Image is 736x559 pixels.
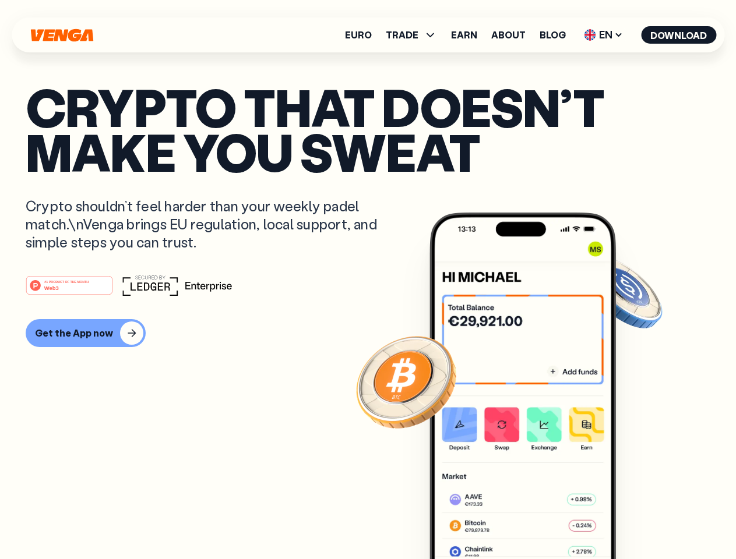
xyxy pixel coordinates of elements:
p: Crypto shouldn’t feel harder than your weekly padel match.\nVenga brings EU regulation, local sup... [26,197,394,252]
span: EN [580,26,627,44]
a: #1 PRODUCT OF THE MONTHWeb3 [26,282,113,298]
span: TRADE [386,30,418,40]
p: Crypto that doesn’t make you sweat [26,84,710,174]
img: flag-uk [584,29,596,41]
img: Bitcoin [354,329,459,434]
a: About [491,30,526,40]
a: Euro [345,30,372,40]
a: Get the App now [26,319,710,347]
div: Get the App now [35,327,113,339]
span: TRADE [386,28,437,42]
svg: Home [29,29,94,42]
tspan: #1 PRODUCT OF THE MONTH [44,279,89,283]
a: Earn [451,30,477,40]
button: Get the App now [26,319,146,347]
button: Download [641,26,716,44]
a: Blog [540,30,566,40]
tspan: Web3 [44,284,59,291]
img: USDC coin [581,250,665,334]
